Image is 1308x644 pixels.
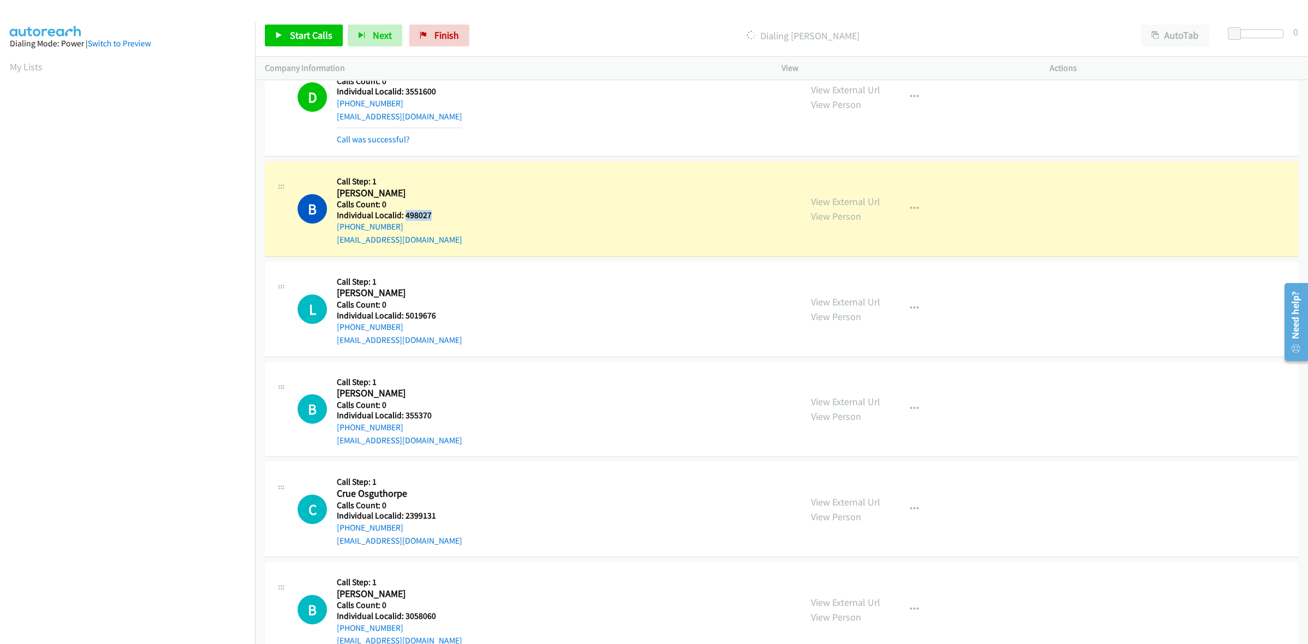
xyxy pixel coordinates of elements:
h5: Individual Localid: 498027 [337,210,462,221]
p: Dialing [PERSON_NAME] [484,28,1122,43]
h2: Crue Osguthorpe [337,487,450,500]
div: The call is yet to be attempted [298,394,327,424]
a: [PHONE_NUMBER] [337,422,403,432]
h1: L [298,294,327,324]
a: [EMAIL_ADDRESS][DOMAIN_NAME] [337,335,462,345]
h2: [PERSON_NAME] [337,387,450,400]
div: 0 [1293,25,1298,39]
h2: [PERSON_NAME] [337,287,450,299]
a: View Person [811,98,861,111]
h5: Call Step: 1 [337,377,462,388]
a: [PHONE_NUMBER] [337,623,403,633]
p: Actions [1050,62,1298,75]
h5: Individual Localid: 2399131 [337,510,462,521]
h5: Call Step: 1 [337,276,462,287]
a: My Lists [10,61,43,73]
h5: Calls Count: 0 [337,400,462,411]
a: View External Url [811,496,880,508]
a: View Person [811,510,861,523]
p: View [782,62,1030,75]
h2: [PERSON_NAME] [337,187,450,200]
h5: Individual Localid: 355370 [337,410,462,421]
a: [PHONE_NUMBER] [337,221,403,232]
a: [PHONE_NUMBER] [337,522,403,533]
a: Finish [409,25,469,46]
h5: Individual Localid: 5019676 [337,310,462,321]
a: [EMAIL_ADDRESS][DOMAIN_NAME] [337,535,462,546]
a: View Person [811,410,861,423]
a: View Person [811,210,861,222]
span: Next [373,29,392,41]
span: Start Calls [290,29,332,41]
h1: D [298,82,327,112]
a: View Person [811,310,861,323]
h5: Call Step: 1 [337,477,462,487]
a: [EMAIL_ADDRESS][DOMAIN_NAME] [337,111,462,122]
div: Dialing Mode: Power | [10,37,245,50]
a: Call was successful? [337,134,410,145]
a: View External Url [811,83,880,96]
a: View External Url [811,296,880,308]
span: Finish [434,29,459,41]
a: [EMAIL_ADDRESS][DOMAIN_NAME] [337,234,462,245]
iframe: Resource Center [1276,279,1308,365]
button: Next [348,25,402,46]
h5: Individual Localid: 3058060 [337,611,462,622]
a: [EMAIL_ADDRESS][DOMAIN_NAME] [337,435,462,446]
p: Company Information [265,62,762,75]
iframe: Dialpad [10,84,255,602]
h5: Calls Count: 0 [337,199,462,210]
h5: Calls Count: 0 [337,600,462,611]
h2: [PERSON_NAME] [337,588,450,600]
a: View External Url [811,596,880,609]
h5: Call Step: 1 [337,577,462,588]
a: Start Calls [265,25,343,46]
h5: Calls Count: 0 [337,76,462,87]
h1: B [298,394,327,424]
div: The call is yet to be attempted [298,595,327,624]
h1: B [298,595,327,624]
h5: Calls Count: 0 [337,500,462,511]
h5: Individual Localid: 3551600 [337,86,462,97]
h5: Calls Count: 0 [337,299,462,310]
a: View External Url [811,395,880,408]
h5: Call Step: 1 [337,176,462,187]
h1: C [298,495,327,524]
a: [PHONE_NUMBER] [337,98,403,109]
h1: B [298,194,327,224]
button: AutoTab [1141,25,1209,46]
a: Switch to Preview [88,38,151,49]
a: [PHONE_NUMBER] [337,322,403,332]
a: View Person [811,611,861,623]
a: View External Url [811,195,880,208]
